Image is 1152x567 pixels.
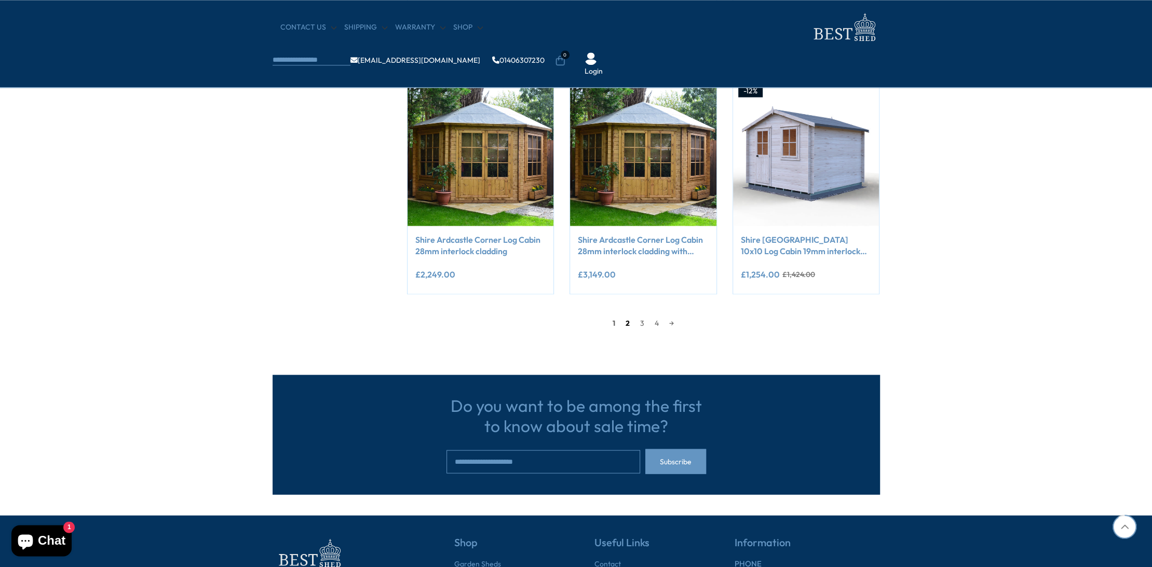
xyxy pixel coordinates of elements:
a: Shire Ardcastle Corner Log Cabin 28mm interlock cladding [415,233,546,257]
a: Warranty [395,22,445,33]
ins: £1,254.00 [741,270,780,278]
a: → [664,315,679,330]
button: Subscribe [645,449,706,474]
inbox-online-store-chat: Shopify online store chat [8,525,75,559]
a: 0 [555,56,565,66]
ins: £2,249.00 [415,270,455,278]
a: [EMAIL_ADDRESS][DOMAIN_NAME] [350,57,480,64]
a: Shire [GEOGRAPHIC_DATA] 10x10 Log Cabin 19mm interlock Cladding [741,233,872,257]
a: 2 [620,315,635,330]
a: Shipping [344,22,387,33]
span: 0 [561,50,570,59]
h3: Do you want to be among the first to know about sale time? [446,395,706,435]
img: Shire Avesbury 10x10 Log Cabin 19mm interlock Cladding - Best Shed [733,79,879,226]
del: £1,424.00 [782,270,815,278]
ins: £3,149.00 [578,270,616,278]
a: Shire Ardcastle Corner Log Cabin 28mm interlock cladding with assembly included [578,233,709,257]
a: 3 [635,315,649,330]
img: logo [807,10,880,44]
a: Login [585,66,603,77]
h5: Shop [454,536,558,559]
div: -12% [738,85,763,97]
a: 01406307230 [492,57,545,64]
a: Shop [453,22,483,33]
span: Subscribe [660,458,692,465]
h5: Useful Links [594,536,698,559]
a: 4 [649,315,664,330]
span: 1 [607,315,620,330]
img: User Icon [585,52,597,65]
h5: Information [735,536,880,559]
a: CONTACT US [280,22,336,33]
